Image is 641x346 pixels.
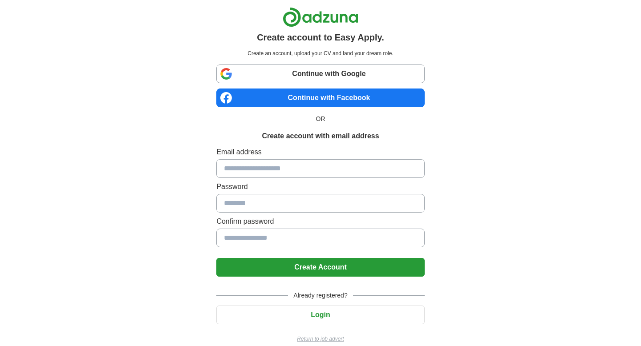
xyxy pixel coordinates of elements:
[216,181,424,192] label: Password
[216,147,424,157] label: Email address
[216,258,424,277] button: Create Account
[288,291,353,300] span: Already registered?
[216,335,424,343] a: Return to job advert
[311,114,331,124] span: OR
[218,49,422,57] p: Create an account, upload your CV and land your dream role.
[216,216,424,227] label: Confirm password
[257,31,384,44] h1: Create account to Easy Apply.
[216,311,424,318] a: Login
[262,131,379,141] h1: Create account with email address
[216,64,424,83] a: Continue with Google
[283,7,358,27] img: Adzuna logo
[216,89,424,107] a: Continue with Facebook
[216,306,424,324] button: Login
